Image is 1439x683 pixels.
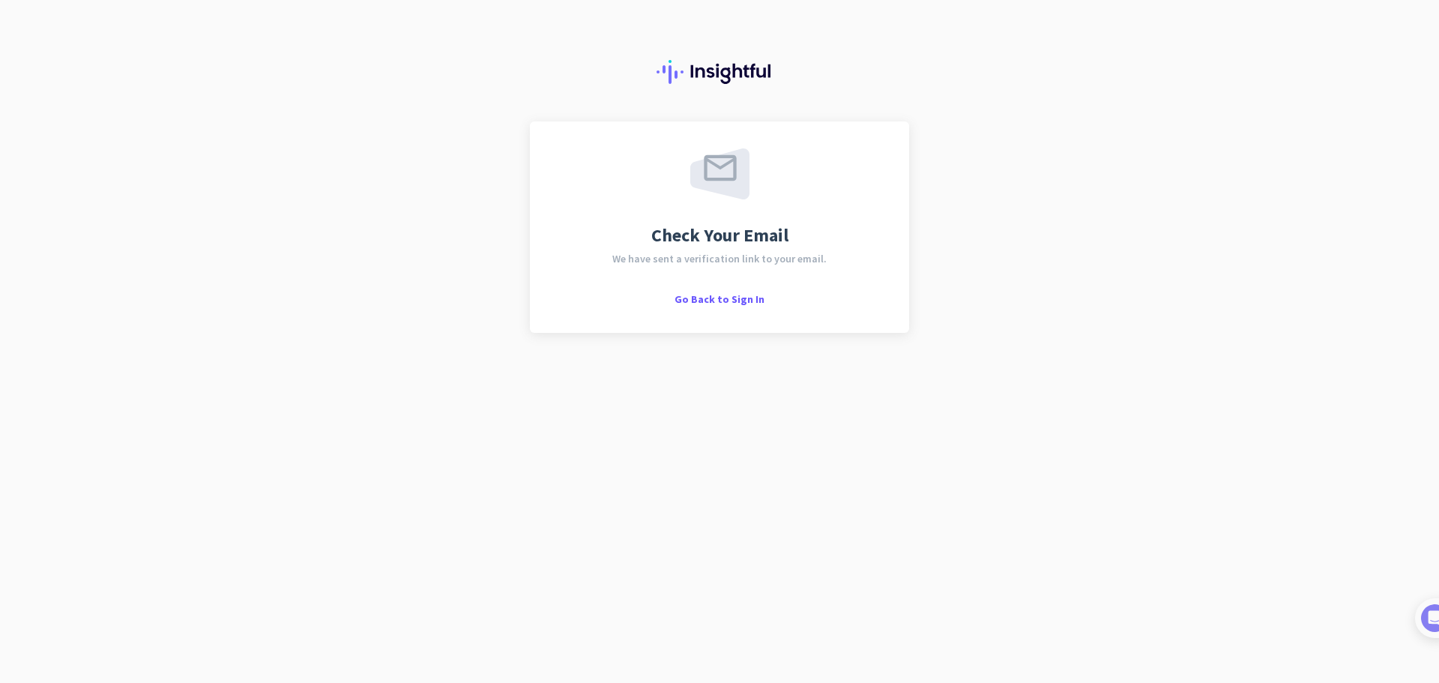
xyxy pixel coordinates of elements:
[690,148,749,199] img: email-sent
[657,60,782,84] img: Insightful
[675,292,764,306] span: Go Back to Sign In
[612,253,827,264] span: We have sent a verification link to your email.
[651,226,788,244] span: Check Your Email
